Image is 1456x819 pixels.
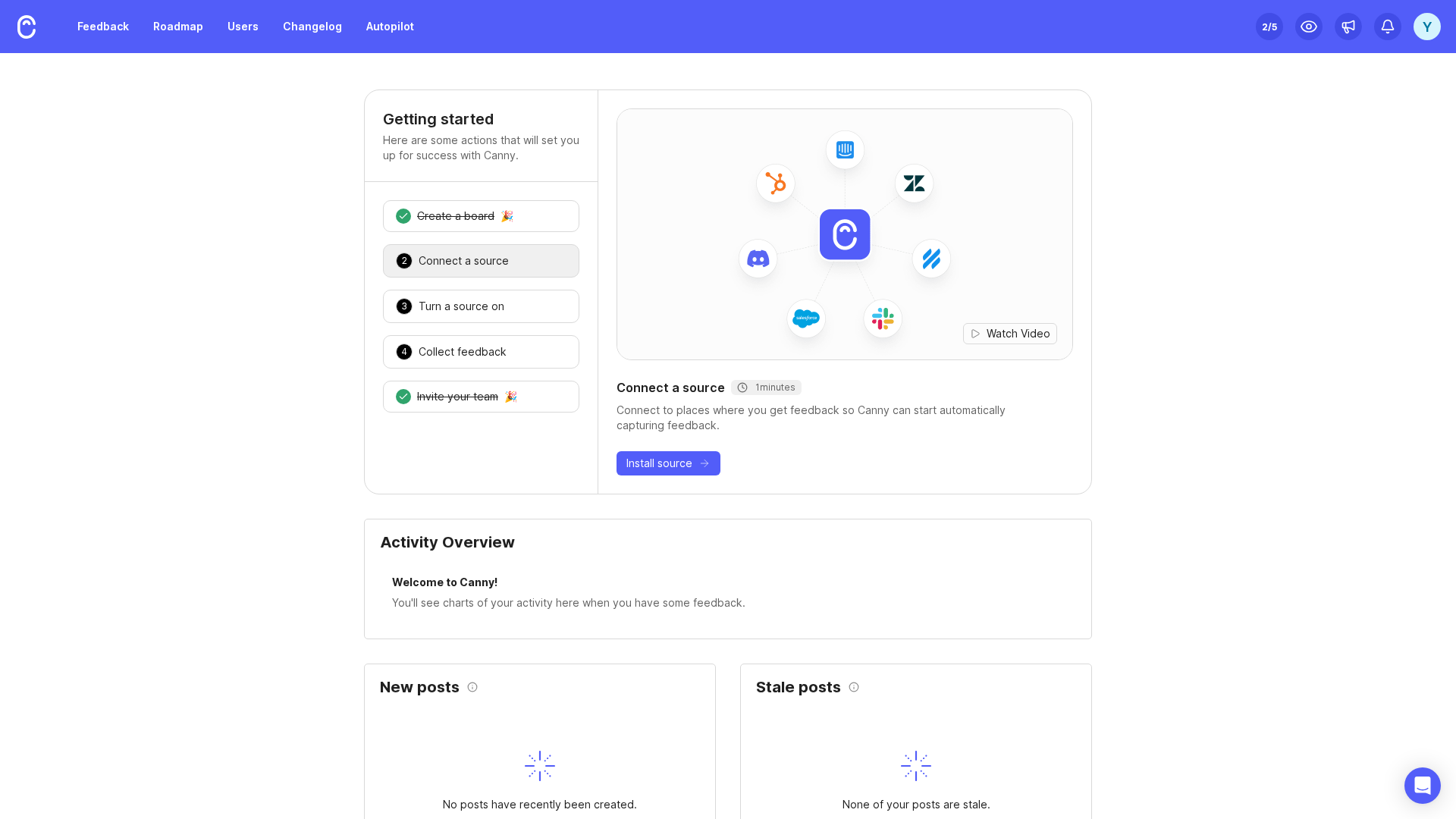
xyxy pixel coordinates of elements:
[1404,767,1441,804] div: Open Intercom Messenger
[274,13,351,40] a: Changelog
[756,679,841,695] h2: Stale posts
[417,389,498,404] div: Invite your team
[617,98,1072,371] img: installed-source-hero-8cc2ac6e746a3ed68ab1d0118ebd9805.png
[417,209,494,224] div: Create a board
[500,211,513,221] div: 🎉
[1414,13,1441,40] button: Y
[218,13,268,40] a: Users
[1262,16,1277,37] div: 2 /5
[392,574,1064,595] div: Welcome to Canny!
[443,796,637,813] div: No posts have recently been created.
[144,13,212,40] a: Roadmap
[396,253,413,269] div: 2
[68,13,138,40] a: Feedback
[419,299,504,314] div: Turn a source on
[737,381,795,394] div: 1 minutes
[617,451,720,475] button: Install source
[626,456,692,471] span: Install source
[901,751,931,781] img: svg+xml;base64,PHN2ZyB3aWR0aD0iNDAiIGhlaWdodD0iNDAiIGZpbGw9Im5vbmUiIHhtbG5zPSJodHRwOi8vd3d3LnczLm...
[419,253,509,268] div: Connect a source
[396,344,413,360] div: 4
[357,13,423,40] a: Autopilot
[380,679,460,695] h2: New posts
[504,391,517,402] div: 🎉
[383,108,579,130] h4: Getting started
[1256,13,1283,40] button: 2/5
[617,403,1073,433] div: Connect to places where you get feedback so Canny can start automatically capturing feedback.
[419,344,507,359] div: Collect feedback
[617,378,1073,397] div: Connect a source
[383,133,579,163] p: Here are some actions that will set you up for success with Canny.
[396,298,413,315] div: 3
[380,535,1076,562] div: Activity Overview
[392,595,1064,611] div: You'll see charts of your activity here when you have some feedback.
[17,15,36,39] img: Canny Home
[963,323,1057,344] button: Watch Video
[987,326,1050,341] span: Watch Video
[525,751,555,781] img: svg+xml;base64,PHN2ZyB3aWR0aD0iNDAiIGhlaWdodD0iNDAiIGZpbGw9Im5vbmUiIHhtbG5zPSJodHRwOi8vd3d3LnczLm...
[843,796,990,813] div: None of your posts are stale.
